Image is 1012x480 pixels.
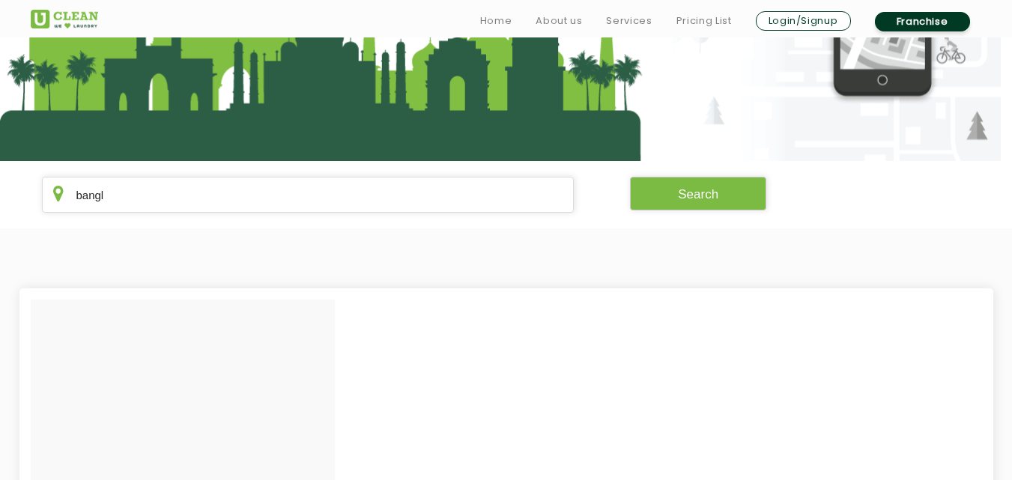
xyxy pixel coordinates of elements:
a: Pricing List [676,12,732,30]
a: Franchise [875,12,970,31]
a: Home [480,12,512,30]
input: Enter city/area/pin Code [42,177,575,213]
a: Login/Signup [756,11,851,31]
a: About us [536,12,582,30]
a: Services [606,12,652,30]
img: UClean Laundry and Dry Cleaning [31,10,98,28]
button: Search [630,177,766,210]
